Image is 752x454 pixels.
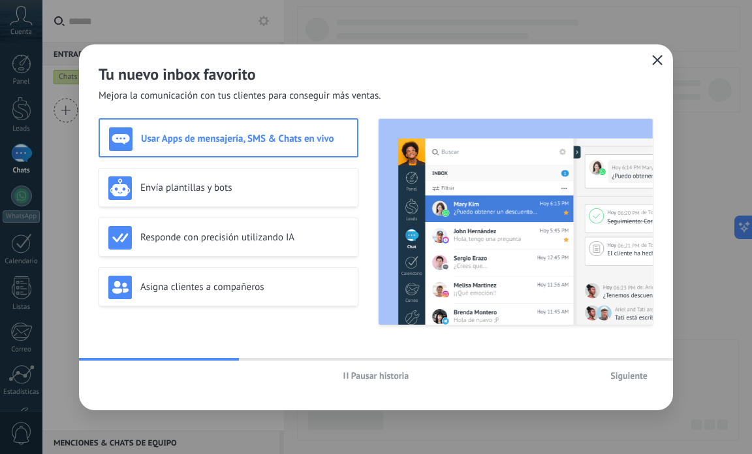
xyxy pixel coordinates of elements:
h3: Responde con precisión utilizando IA [140,231,349,244]
h3: Envía plantillas y bots [140,182,349,194]
button: Pausar historia [337,366,415,385]
h3: Usar Apps de mensajería, SMS & Chats en vivo [141,133,348,145]
span: Mejora la comunicación con tus clientes para conseguir más ventas. [99,89,381,103]
h2: Tu nuevo inbox favorito [99,64,653,84]
button: Siguiente [604,366,653,385]
h3: Asigna clientes a compañeros [140,281,349,293]
span: Siguiente [610,371,648,380]
span: Pausar historia [351,371,409,380]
